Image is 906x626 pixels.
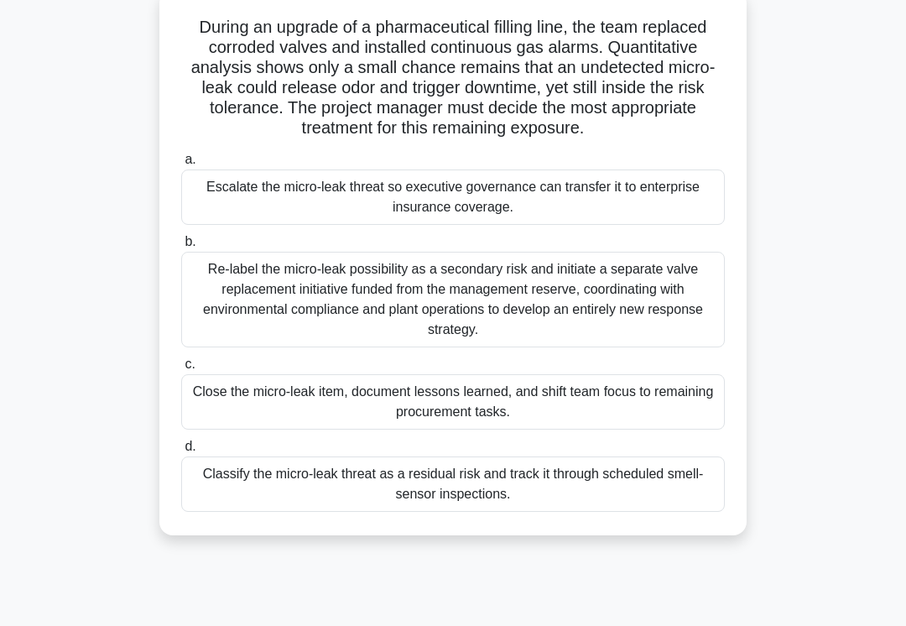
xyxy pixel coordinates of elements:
[185,439,195,453] span: d.
[185,234,195,248] span: b.
[180,17,726,139] h5: During an upgrade of a pharmaceutical filling line, the team replaced corroded valves and install...
[181,456,725,512] div: Classify the micro-leak threat as a residual risk and track it through scheduled smell-sensor ins...
[185,152,195,166] span: a.
[181,374,725,430] div: Close the micro-leak item, document lessons learned, and shift team focus to remaining procuremen...
[181,252,725,347] div: Re-label the micro-leak possibility as a secondary risk and initiate a separate valve replacement...
[181,170,725,225] div: Escalate the micro-leak threat so executive governance can transfer it to enterprise insurance co...
[185,357,195,371] span: c.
